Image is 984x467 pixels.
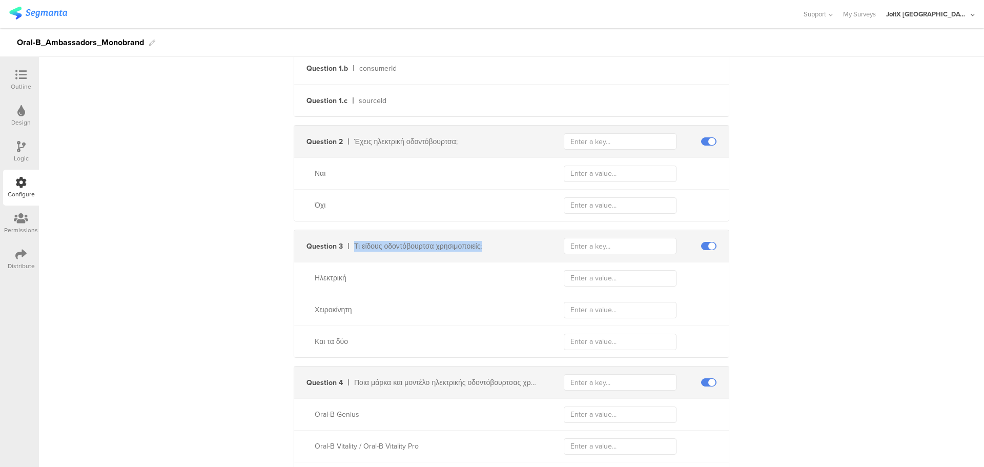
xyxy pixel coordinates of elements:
div: JoltX [GEOGRAPHIC_DATA] [886,9,968,19]
div: sourceId [359,95,539,106]
input: Enter a key... [564,374,676,391]
div: Ναι [315,168,539,179]
div: Question 4 [306,377,343,388]
input: Enter a value... [564,438,676,455]
div: Permissions [4,226,38,235]
div: Oral-B Genius [315,409,539,420]
div: Outline [11,82,31,91]
input: Enter a key... [564,133,676,150]
div: Question 1.b [306,63,348,74]
div: Distribute [8,261,35,271]
input: Enter a value... [564,197,676,214]
input: Enter a value... [564,302,676,318]
div: Έχεις ηλεκτρική οδοντόβουρτσα; [354,136,539,147]
div: Χειροκίνητη [315,304,539,315]
input: Enter a value... [564,407,676,423]
div: Oral-B Vitality / Oral-B Vitality Pro [315,441,539,452]
div: Question 3 [306,241,343,252]
img: segmanta logo [9,7,67,19]
div: Ποια μάρκα και μοντέλο ηλεκτρικής οδοντόβουρτσας χρησιμοποιείς; [354,377,539,388]
div: Configure [8,190,35,199]
input: Enter a value... [564,334,676,350]
div: Ηλεκτρική [315,273,539,283]
div: Question 1.c [306,95,347,106]
input: Enter a value... [564,270,676,287]
div: Question 2 [306,136,343,147]
div: Και τα δύο [315,336,539,347]
div: Oral-B_Ambassadors_Monobrand [17,34,144,51]
span: Support [804,9,826,19]
div: Logic [14,154,29,163]
div: Όχι [315,200,539,211]
div: Τι είδους οδοντόβουρτσα χρησιμοποιείς; [354,241,539,252]
input: Enter a key... [564,238,676,254]
input: Enter a value... [564,166,676,182]
div: Design [11,118,31,127]
div: consumerId [359,63,539,74]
